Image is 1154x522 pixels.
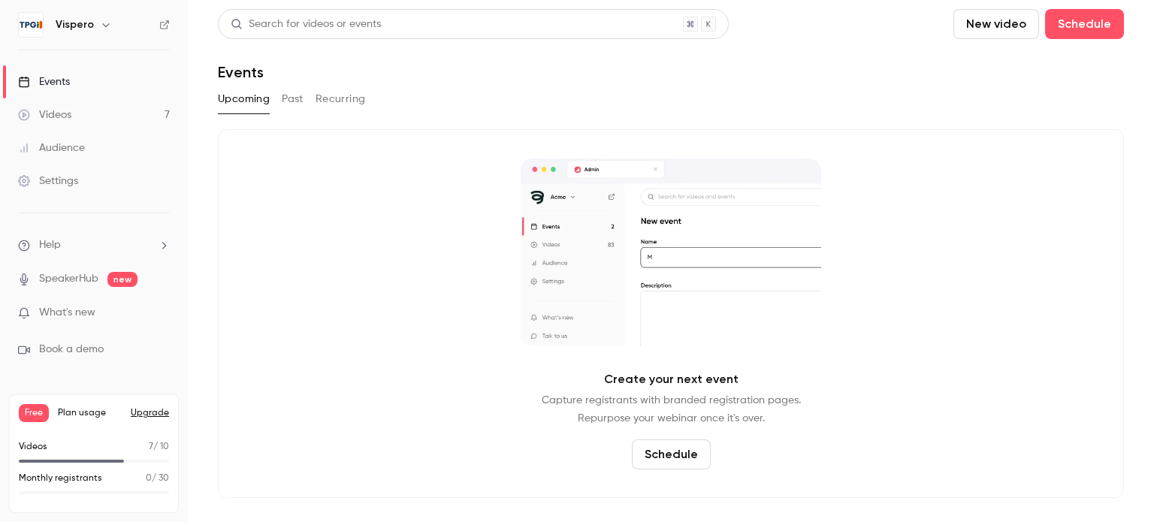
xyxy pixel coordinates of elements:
div: Settings [18,173,78,189]
p: Capture registrants with branded registration pages. Repurpose your webinar once it's over. [542,391,801,427]
span: What's new [39,305,95,321]
div: Events [18,74,70,89]
button: Upgrade [131,407,169,419]
span: Help [39,237,61,253]
p: Monthly registrants [19,472,102,485]
img: Vispero [19,13,43,37]
p: Videos [19,440,47,454]
button: Upcoming [218,87,270,111]
h1: Events [218,63,264,81]
div: Audience [18,140,85,155]
span: 0 [146,474,152,483]
button: Recurring [316,87,366,111]
a: SpeakerHub [39,271,98,287]
h6: Vispero [56,17,94,32]
button: New video [953,9,1039,39]
button: Past [282,87,304,111]
span: Free [19,404,49,422]
div: Videos [18,107,71,122]
p: Create your next event [604,370,739,388]
div: Search for videos or events [231,17,381,32]
button: Schedule [632,439,711,469]
span: new [107,272,137,287]
iframe: Noticeable Trigger [152,306,170,320]
span: Plan usage [58,407,122,419]
p: / 30 [146,472,169,485]
span: Book a demo [39,342,104,358]
li: help-dropdown-opener [18,237,170,253]
button: Schedule [1045,9,1124,39]
span: 7 [149,442,153,451]
p: / 10 [149,440,169,454]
